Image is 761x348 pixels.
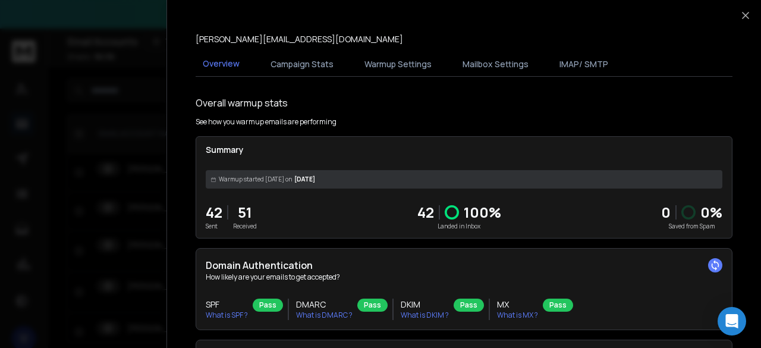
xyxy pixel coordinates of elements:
p: Saved from Spam [661,222,722,231]
p: [PERSON_NAME][EMAIL_ADDRESS][DOMAIN_NAME] [196,33,403,45]
p: 51 [233,203,257,222]
strong: 0 [661,202,671,222]
div: Open Intercom Messenger [718,307,746,336]
h3: DMARC [296,299,353,311]
p: How likely are your emails to get accepted? [206,272,722,282]
div: [DATE] [206,170,722,189]
div: Pass [357,299,388,312]
p: Sent [206,222,222,231]
p: Received [233,222,257,231]
p: 100 % [464,203,501,222]
p: What is MX ? [497,311,538,320]
h3: MX [497,299,538,311]
p: What is DKIM ? [401,311,449,320]
p: Summary [206,144,722,156]
p: What is DMARC ? [296,311,353,320]
p: 42 [417,203,434,222]
h3: SPF [206,299,248,311]
button: Warmup Settings [357,51,439,77]
button: Mailbox Settings [455,51,536,77]
div: Pass [253,299,283,312]
div: Pass [454,299,484,312]
button: IMAP/ SMTP [552,51,615,77]
button: Campaign Stats [263,51,341,77]
div: Pass [543,299,573,312]
h1: Overall warmup stats [196,96,288,110]
span: Warmup started [DATE] on [219,175,292,184]
p: 0 % [700,203,722,222]
button: Overview [196,51,247,78]
p: See how you warmup emails are performing [196,117,337,127]
p: What is SPF ? [206,311,248,320]
p: Landed in Inbox [417,222,501,231]
p: 42 [206,203,222,222]
h2: Domain Authentication [206,258,722,272]
h3: DKIM [401,299,449,311]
